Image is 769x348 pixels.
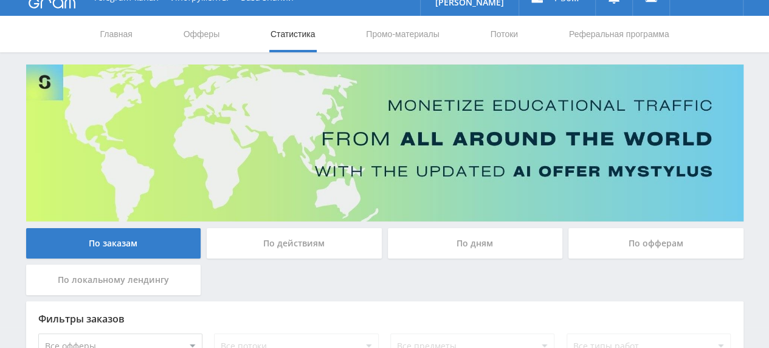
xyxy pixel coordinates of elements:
a: Главная [99,16,134,52]
div: По локальному лендингу [26,265,201,295]
div: По офферам [568,228,743,259]
a: Статистика [269,16,317,52]
div: По заказам [26,228,201,259]
a: Офферы [182,16,221,52]
img: Banner [26,64,743,221]
a: Реферальная программа [568,16,671,52]
div: По действиям [207,228,382,259]
a: Промо-материалы [365,16,440,52]
a: Потоки [489,16,519,52]
div: По дням [388,228,563,259]
div: Фильтры заказов [38,313,731,324]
